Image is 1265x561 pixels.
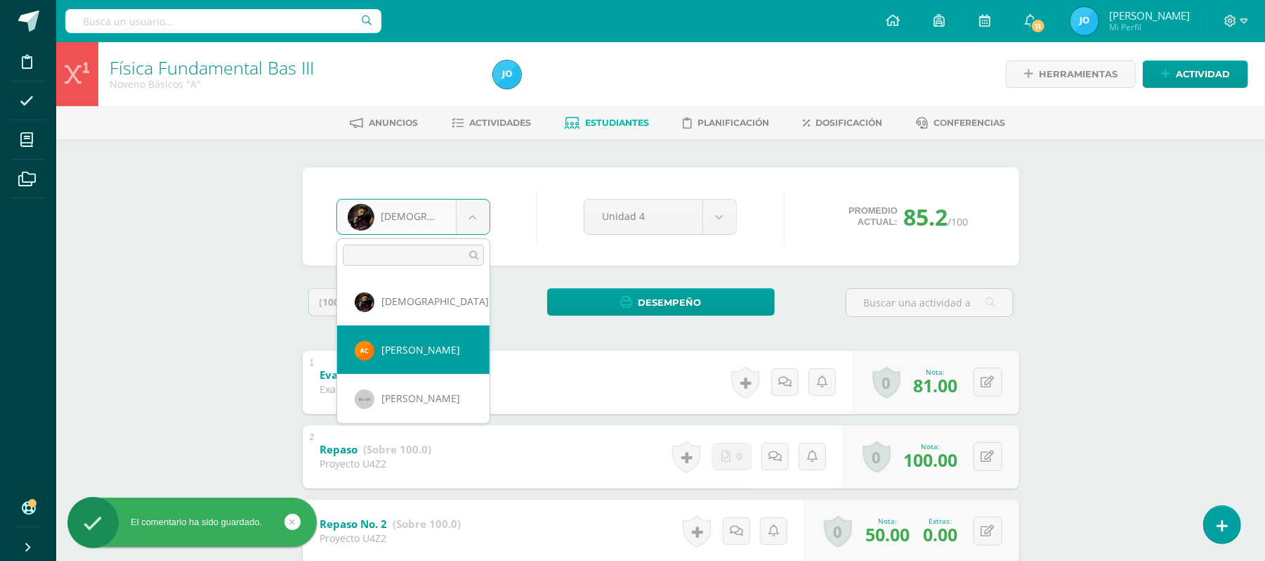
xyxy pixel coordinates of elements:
[355,292,374,312] img: 9224afbbf10febdaddee9cd7b7b1e3a2.png
[355,389,374,409] img: 40x40
[381,295,568,308] span: [DEMOGRAPHIC_DATA][PERSON_NAME]
[381,343,460,356] span: [PERSON_NAME]
[381,392,460,405] span: [PERSON_NAME]
[355,341,374,361] img: 9cd4bced4f27c90e2967c82acf9db507.png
